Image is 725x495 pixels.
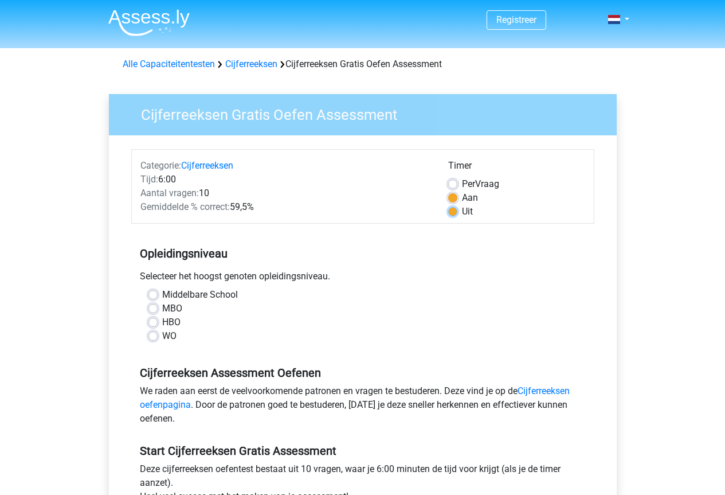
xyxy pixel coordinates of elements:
[132,200,440,214] div: 59,5%
[108,9,190,36] img: Assessly
[162,315,181,329] label: HBO
[496,14,536,25] a: Registreer
[131,384,594,430] div: We raden aan eerst de veelvoorkomende patronen en vragen te bestuderen. Deze vind je op de . Door...
[118,57,608,71] div: Cijferreeksen Gratis Oefen Assessment
[140,444,586,458] h5: Start Cijferreeksen Gratis Assessment
[132,186,440,200] div: 10
[127,102,608,124] h3: Cijferreeksen Gratis Oefen Assessment
[448,159,585,177] div: Timer
[131,270,594,288] div: Selecteer het hoogst genoten opleidingsniveau.
[140,242,586,265] h5: Opleidingsniveau
[140,174,158,185] span: Tijd:
[162,302,182,315] label: MBO
[462,205,473,219] label: Uit
[140,160,181,171] span: Categorie:
[162,288,238,302] label: Middelbare School
[181,160,233,171] a: Cijferreeksen
[162,329,177,343] label: WO
[462,177,499,191] label: Vraag
[462,191,478,205] label: Aan
[462,178,475,189] span: Per
[123,59,215,69] a: Alle Capaciteitentesten
[132,173,440,186] div: 6:00
[140,188,199,198] span: Aantal vragen:
[140,366,586,380] h5: Cijferreeksen Assessment Oefenen
[225,59,277,69] a: Cijferreeksen
[140,201,230,212] span: Gemiddelde % correct:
